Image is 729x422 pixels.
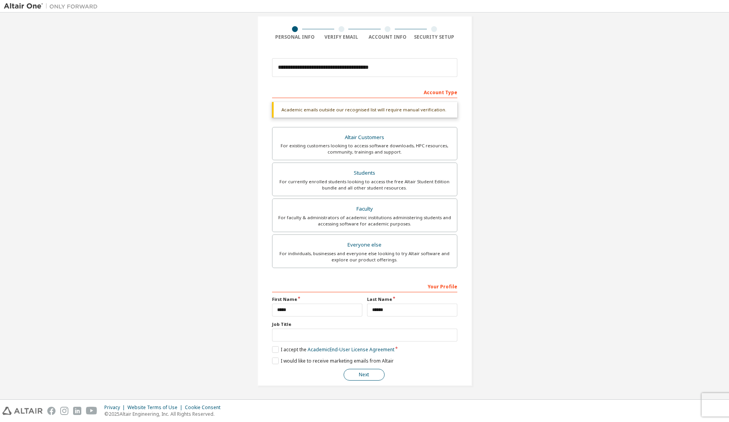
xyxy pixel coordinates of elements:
[86,407,97,415] img: youtube.svg
[277,143,452,155] div: For existing customers looking to access software downloads, HPC resources, community, trainings ...
[104,404,127,411] div: Privacy
[272,102,457,118] div: Academic emails outside our recognised list will require manual verification.
[73,407,81,415] img: linkedin.svg
[60,407,68,415] img: instagram.svg
[272,321,457,327] label: Job Title
[272,86,457,98] div: Account Type
[277,132,452,143] div: Altair Customers
[277,215,452,227] div: For faculty & administrators of academic institutions administering students and accessing softwa...
[272,346,394,353] label: I accept the
[344,369,385,381] button: Next
[411,34,457,40] div: Security Setup
[127,404,185,411] div: Website Terms of Use
[277,240,452,250] div: Everyone else
[185,404,225,411] div: Cookie Consent
[277,250,452,263] div: For individuals, businesses and everyone else looking to try Altair software and explore our prod...
[365,34,411,40] div: Account Info
[272,34,319,40] div: Personal Info
[277,204,452,215] div: Faculty
[318,34,365,40] div: Verify Email
[277,179,452,191] div: For currently enrolled students looking to access the free Altair Student Edition bundle and all ...
[272,280,457,292] div: Your Profile
[4,2,102,10] img: Altair One
[272,296,362,302] label: First Name
[277,168,452,179] div: Students
[104,411,225,417] p: © 2025 Altair Engineering, Inc. All Rights Reserved.
[47,407,56,415] img: facebook.svg
[272,358,394,364] label: I would like to receive marketing emails from Altair
[2,407,43,415] img: altair_logo.svg
[308,346,394,353] a: Academic End-User License Agreement
[367,296,457,302] label: Last Name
